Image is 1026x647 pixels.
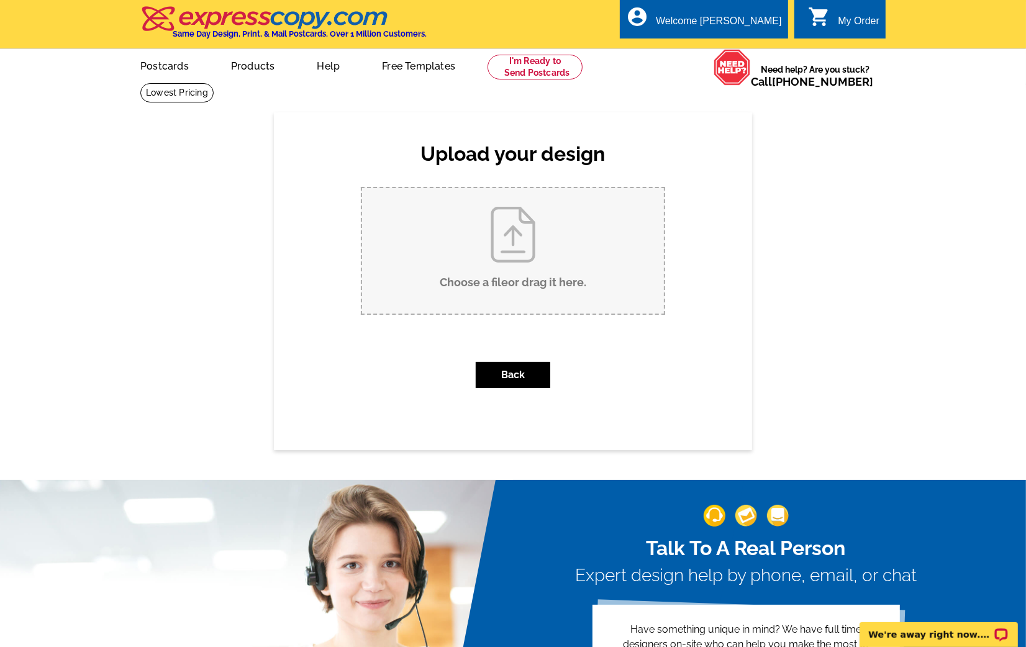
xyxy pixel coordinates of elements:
i: shopping_cart [808,6,830,28]
img: support-img-1.png [704,505,725,527]
div: Welcome [PERSON_NAME] [656,16,781,33]
a: Help [297,50,360,79]
img: support-img-3_1.png [767,505,789,527]
a: shopping_cart My Order [808,14,879,29]
a: [PHONE_NUMBER] [772,75,873,88]
button: Back [476,362,550,388]
h4: Same Day Design, Print, & Mail Postcards. Over 1 Million Customers. [173,29,427,38]
a: Same Day Design, Print, & Mail Postcards. Over 1 Million Customers. [140,15,427,38]
h3: Expert design help by phone, email, or chat [575,565,917,586]
span: Call [751,75,873,88]
a: Postcards [120,50,209,79]
i: account_circle [626,6,648,28]
span: Need help? Are you stuck? [751,63,879,88]
h2: Upload your design [348,142,678,166]
div: My Order [838,16,879,33]
a: Free Templates [362,50,475,79]
a: Products [211,50,295,79]
h2: Talk To A Real Person [575,536,917,560]
img: help [714,49,751,86]
iframe: LiveChat chat widget [851,608,1026,647]
img: support-img-2.png [735,505,757,527]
